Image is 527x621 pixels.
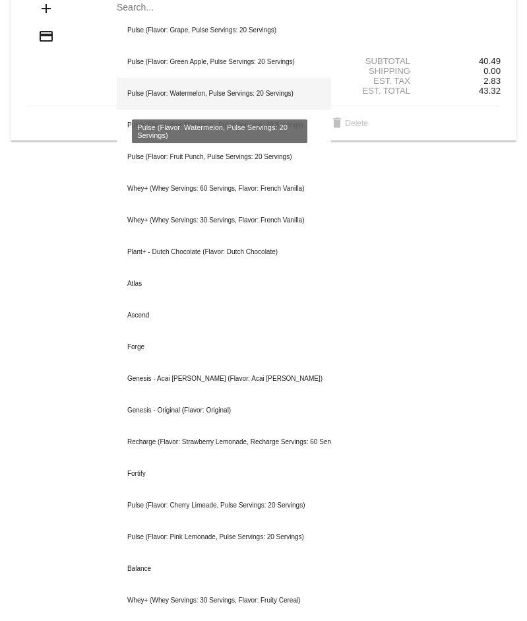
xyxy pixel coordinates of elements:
[117,268,331,300] div: Atlas
[117,141,331,173] div: Pulse (Flavor: Fruit Punch, Pulse Servings: 20 Servings)
[342,66,421,76] div: Shipping
[117,395,331,426] div: Genesis - Original (Flavor: Original)
[117,585,331,616] div: Whey+ (Whey Servings: 30 Servings, Flavor: Fruity Cereal)
[421,56,501,66] div: 40.49
[117,363,331,395] div: Genesis - Acai [PERSON_NAME] (Flavor: Acai [PERSON_NAME])
[483,66,501,76] span: 0.00
[329,116,345,132] mat-icon: delete
[117,3,331,13] input: Search...
[483,76,501,86] span: 2.83
[117,78,331,110] div: Pulse (Flavor: Watermelon, Pulse Servings: 20 Servings)
[117,15,331,46] div: Pulse (Flavor: Grape, Pulse Servings: 20 Servings)
[319,112,379,135] button: Delete
[342,56,421,66] div: Subtotal
[117,236,331,268] div: Plant+ - Dutch Chocolate (Flavor: Dutch Chocolate)
[117,46,331,78] div: Pulse (Flavor: Green Apple, Pulse Servings: 20 Servings)
[329,119,368,128] span: Delete
[117,110,331,141] div: Pulse (Flavor: Blue Raspberry, Pulse Servings: 20 Servings)
[117,426,331,458] div: Recharge (Flavor: Strawberry Lemonade, Recharge Servings: 60 Servings)
[117,331,331,363] div: Forge
[117,173,331,205] div: Whey+ (Whey Servings: 60 Servings, Flavor: French Vanilla)
[117,458,331,490] div: Fortify
[38,28,54,44] mat-icon: credit_card
[117,521,331,553] div: Pulse (Flavor: Pink Lemonade, Pulse Servings: 20 Servings)
[342,76,421,86] div: Est. Tax
[117,490,331,521] div: Pulse (Flavor: Cherry Limeade, Pulse Servings: 20 Servings)
[117,300,331,331] div: Ascend
[479,86,501,96] span: 43.32
[38,1,54,16] mat-icon: add
[342,86,421,96] div: Est. Total
[117,205,331,236] div: Whey+ (Whey Servings: 30 Servings, Flavor: French Vanilla)
[117,553,331,585] div: Balance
